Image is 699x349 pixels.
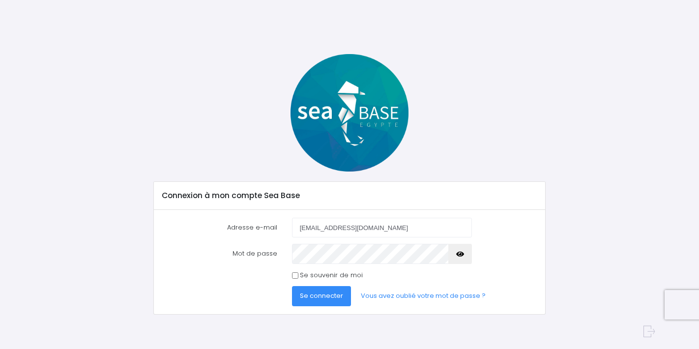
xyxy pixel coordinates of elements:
[300,291,343,300] span: Se connecter
[154,244,284,263] label: Mot de passe
[154,182,545,209] div: Connexion à mon compte Sea Base
[292,286,351,306] button: Se connecter
[353,286,494,306] a: Vous avez oublié votre mot de passe ?
[154,218,284,237] label: Adresse e-mail
[300,270,363,280] label: Se souvenir de moi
